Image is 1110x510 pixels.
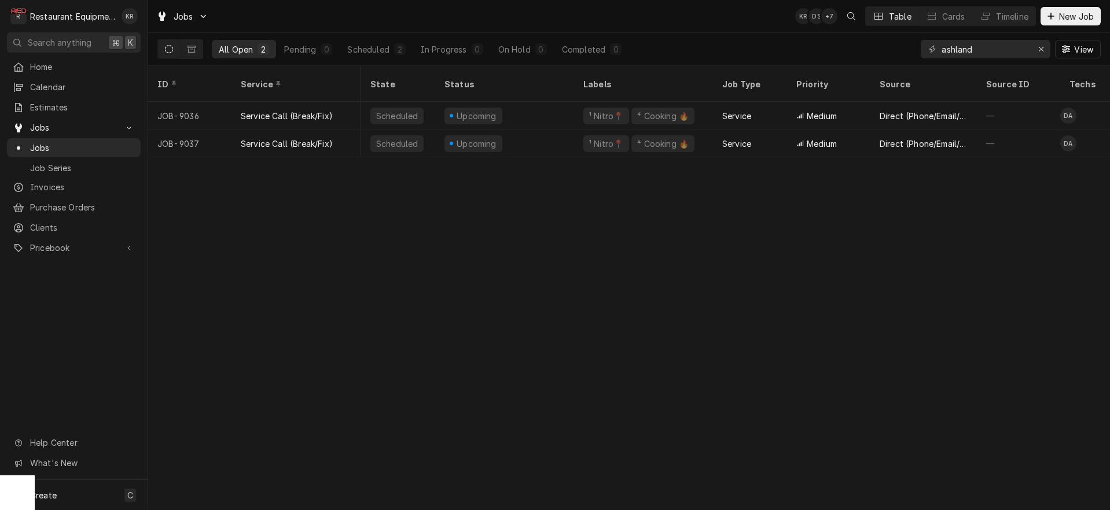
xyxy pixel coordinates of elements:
[375,138,419,150] div: Scheduled
[30,61,135,73] span: Home
[808,8,825,24] div: DS
[375,110,419,122] div: Scheduled
[612,43,619,56] div: 0
[1060,108,1076,124] div: Dakota Arthur's Avatar
[323,43,330,56] div: 0
[10,8,27,24] div: R
[807,138,837,150] span: Medium
[455,110,498,122] div: Upcoming
[7,57,141,76] a: Home
[30,490,57,500] span: Create
[808,8,825,24] div: Derek Stewart's Avatar
[10,8,27,24] div: Restaurant Equipment Diagnostics's Avatar
[636,110,690,122] div: ⁴ Cooking 🔥
[1055,40,1101,58] button: View
[370,78,426,90] div: State
[1060,135,1076,151] div: DA
[30,162,135,174] span: Job Series
[30,121,117,134] span: Jobs
[1041,7,1101,25] button: New Job
[30,201,135,213] span: Purchase Orders
[174,10,193,23] span: Jobs
[28,36,91,49] span: Search anything
[7,138,141,157] a: Jobs
[30,101,135,113] span: Estimates
[880,138,968,150] div: Direct (Phone/Email/etc.)
[148,102,231,130] div: JOB-9036
[842,7,861,25] button: Open search
[241,110,333,122] div: Service Call (Break/Fix)
[7,453,141,472] a: Go to What's New
[7,158,141,178] a: Job Series
[588,110,624,122] div: ¹ Nitro📍
[977,130,1060,157] div: —
[1057,10,1096,23] span: New Job
[722,138,751,150] div: Service
[30,437,134,449] span: Help Center
[127,489,133,501] span: C
[474,43,481,56] div: 0
[722,110,751,122] div: Service
[795,8,811,24] div: Kelli Robinette's Avatar
[421,43,467,56] div: In Progress
[583,78,704,90] div: Labels
[122,8,138,24] div: Kelli Robinette's Avatar
[1032,40,1050,58] button: Erase input
[795,8,811,24] div: KR
[942,40,1028,58] input: Keyword search
[986,78,1049,90] div: Source ID
[942,10,965,23] div: Cards
[7,238,141,257] a: Go to Pricebook
[7,218,141,237] a: Clients
[30,142,135,154] span: Jobs
[347,43,389,56] div: Scheduled
[7,178,141,197] a: Invoices
[996,10,1028,23] div: Timeline
[30,242,117,254] span: Pricebook
[636,138,690,150] div: ⁴ Cooking 🔥
[219,43,253,56] div: All Open
[880,110,968,122] div: Direct (Phone/Email/etc.)
[538,43,545,56] div: 0
[30,81,135,93] span: Calendar
[796,78,859,90] div: Priority
[7,198,141,217] a: Purchase Orders
[152,7,213,26] a: Go to Jobs
[455,138,498,150] div: Upcoming
[1072,43,1096,56] span: View
[821,8,837,24] div: + 7
[889,10,911,23] div: Table
[7,32,141,53] button: Search anything⌘K
[30,221,135,234] span: Clients
[498,43,531,56] div: On Hold
[444,78,563,90] div: Status
[880,78,965,90] div: Source
[148,130,231,157] div: JOB-9037
[588,138,624,150] div: ¹ Nitro📍
[722,78,778,90] div: Job Type
[396,43,403,56] div: 2
[1060,135,1076,151] div: Dakota Arthur's Avatar
[807,110,837,122] span: Medium
[7,433,141,452] a: Go to Help Center
[30,457,134,469] span: What's New
[284,43,316,56] div: Pending
[157,78,220,90] div: ID
[1060,108,1076,124] div: DA
[562,43,605,56] div: Completed
[7,98,141,117] a: Estimates
[122,8,138,24] div: KR
[7,118,141,137] a: Go to Jobs
[1069,78,1097,90] div: Techs
[977,102,1060,130] div: —
[30,10,115,23] div: Restaurant Equipment Diagnostics
[128,36,133,49] span: K
[260,43,267,56] div: 2
[241,78,350,90] div: Service
[112,36,120,49] span: ⌘
[30,181,135,193] span: Invoices
[7,77,141,97] a: Calendar
[241,138,333,150] div: Service Call (Break/Fix)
